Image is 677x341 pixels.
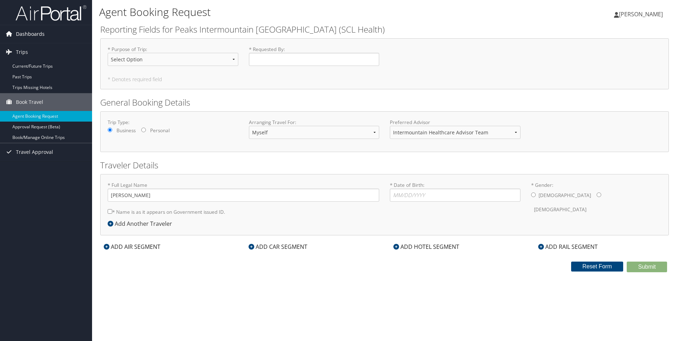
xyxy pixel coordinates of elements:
[390,181,520,202] label: * Date of Birth:
[16,5,86,21] img: airportal-logo.png
[16,93,43,111] span: Book Travel
[597,192,601,197] input: * Gender:[DEMOGRAPHIC_DATA][DEMOGRAPHIC_DATA]
[100,242,164,251] div: ADD AIR SEGMENT
[108,205,225,218] label: * Name is as it appears on Government issued ID.
[390,119,520,126] label: Preferred Advisor
[534,203,586,216] label: [DEMOGRAPHIC_DATA]
[245,242,311,251] div: ADD CAR SEGMENT
[571,262,624,272] button: Reset Form
[100,23,669,35] h2: Reporting Fields for Peaks Intermountain [GEOGRAPHIC_DATA] (SCL Health)
[108,119,238,126] label: Trip Type:
[99,5,480,19] h1: Agent Booking Request
[627,262,667,272] button: Submit
[539,189,591,202] label: [DEMOGRAPHIC_DATA]
[108,209,112,214] input: * Name is as it appears on Government issued ID.
[535,242,601,251] div: ADD RAIL SEGMENT
[100,159,669,171] h2: Traveler Details
[614,4,670,25] a: [PERSON_NAME]
[619,10,663,18] span: [PERSON_NAME]
[108,181,379,202] label: * Full Legal Name
[531,181,662,217] label: * Gender:
[16,43,28,61] span: Trips
[108,219,176,228] div: Add Another Traveler
[531,192,536,197] input: * Gender:[DEMOGRAPHIC_DATA][DEMOGRAPHIC_DATA]
[390,242,463,251] div: ADD HOTEL SEGMENT
[108,77,661,82] h5: * Denotes required field
[16,143,53,161] span: Travel Approval
[108,189,379,202] input: * Full Legal Name
[150,127,170,134] label: Personal
[249,46,380,66] label: * Requested By :
[16,25,45,43] span: Dashboards
[108,53,238,66] select: * Purpose of Trip:
[249,119,380,126] label: Arranging Travel For:
[390,189,520,202] input: * Date of Birth:
[249,53,380,66] input: * Requested By:
[116,127,136,134] label: Business
[100,96,669,108] h2: General Booking Details
[108,46,238,72] label: * Purpose of Trip :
